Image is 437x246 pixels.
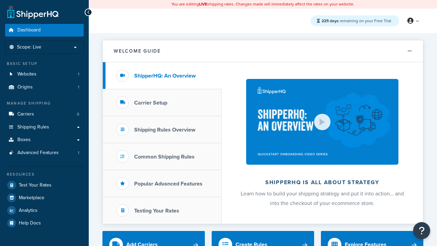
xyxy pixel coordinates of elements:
[5,81,84,94] li: Origins
[413,222,430,239] button: Open Resource Center
[19,208,38,214] span: Analytics
[5,147,84,159] li: Advanced Features
[78,71,79,77] span: 1
[5,24,84,37] a: Dashboard
[17,27,41,33] span: Dashboard
[199,1,207,7] b: LIVE
[78,84,79,90] span: 1
[17,137,31,143] span: Boxes
[5,81,84,94] a: Origins1
[5,108,84,121] a: Carriers0
[114,49,161,54] h2: Welcome Guide
[134,208,179,214] h3: Testing Your Rates
[134,181,202,187] h3: Popular Advanced Features
[5,68,84,81] a: Websites1
[5,134,84,146] a: Boxes
[134,100,167,106] h3: Carrier Setup
[246,79,398,165] img: ShipperHQ is all about strategy
[19,182,52,188] span: Test Your Rates
[103,40,423,62] button: Welcome Guide
[5,147,84,159] a: Advanced Features1
[5,108,84,121] li: Carriers
[134,154,195,160] h3: Common Shipping Rules
[5,68,84,81] li: Websites
[17,71,37,77] span: Websites
[134,127,195,133] h3: Shipping Rules Overview
[5,172,84,177] div: Resources
[322,18,391,24] span: remaining on your Free Trial
[5,217,84,229] a: Help Docs
[5,61,84,67] div: Basic Setup
[5,179,84,191] a: Test Your Rates
[17,111,34,117] span: Carriers
[17,150,59,156] span: Advanced Features
[17,124,49,130] span: Shipping Rules
[134,73,196,79] h3: ShipperHQ: An Overview
[240,179,405,186] h2: ShipperHQ is all about strategy
[5,100,84,106] div: Manage Shipping
[5,121,84,134] a: Shipping Rules
[77,111,79,117] span: 0
[241,190,404,207] span: Learn how to build your shipping strategy and put it into action… and into the checkout of your e...
[5,204,84,217] a: Analytics
[322,18,339,24] strong: 225 days
[78,150,79,156] span: 1
[17,44,41,50] span: Scope: Live
[17,84,33,90] span: Origins
[5,192,84,204] a: Marketplace
[19,220,41,226] span: Help Docs
[19,195,44,201] span: Marketplace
